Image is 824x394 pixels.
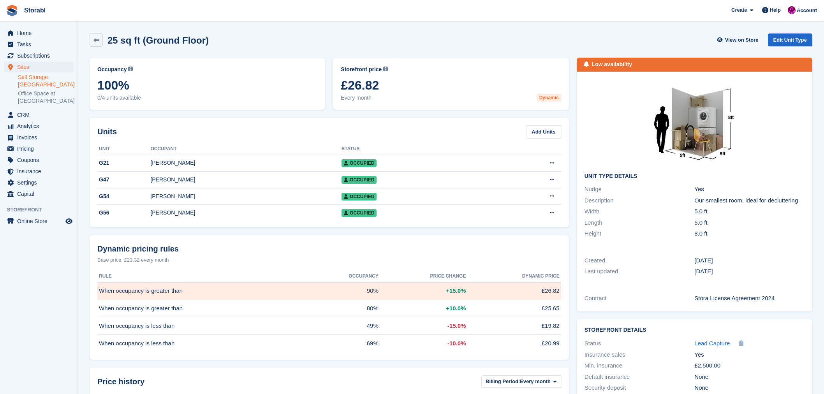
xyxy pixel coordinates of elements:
span: Dynamic price [522,273,560,280]
span: Storefront [7,206,77,214]
div: 5.0 ft [694,218,805,227]
div: G47 [97,176,150,184]
td: When occupancy is greater than [97,300,306,317]
div: [PERSON_NAME] [150,176,342,184]
span: Settings [17,177,64,188]
a: Office Space at [GEOGRAPHIC_DATA] [18,90,74,105]
span: -15.0% [447,322,466,331]
span: 90% [367,287,379,295]
span: 69% [367,339,379,348]
span: £26.82 [341,78,561,92]
div: 8.0 ft [694,229,805,238]
a: menu [4,155,74,165]
span: Online Store [17,216,64,227]
div: [DATE] [694,256,805,265]
div: [DATE] [694,267,805,276]
a: menu [4,143,74,154]
div: Length [585,218,695,227]
a: menu [4,50,74,61]
div: Dynamic [537,94,561,102]
a: menu [4,62,74,72]
h2: Storefront Details [585,327,805,333]
span: Capital [17,188,64,199]
span: Every month [341,94,561,102]
button: Billing Period: Every month [481,375,561,388]
span: Coupons [17,155,64,165]
div: Status [585,339,695,348]
span: £25.65 [542,304,560,313]
td: When occupancy is less than [97,335,306,352]
td: When occupancy is greater than [97,282,306,300]
span: -10.0% [447,339,466,348]
span: Create [731,6,747,14]
div: Height [585,229,695,238]
div: Security deposit [585,383,695,392]
span: £20.99 [542,339,560,348]
a: menu [4,121,74,132]
a: menu [4,188,74,199]
div: Nudge [585,185,695,194]
h2: Unit Type details [585,173,805,179]
span: Occupied [342,193,377,201]
div: Our smallest room, ideal for decluttering [694,196,805,205]
div: Yes [694,185,805,194]
div: None [694,373,805,382]
div: Default insurance [585,373,695,382]
a: menu [4,166,74,177]
div: Yes [694,350,805,359]
span: Storefront price [341,65,382,74]
img: stora-icon-8386f47178a22dfd0bd8f6a31ec36ba5ce8667c1dd55bd0f319d3a0aa187defe.svg [6,5,18,16]
a: menu [4,132,74,143]
span: Subscriptions [17,50,64,61]
a: menu [4,28,74,39]
a: menu [4,39,74,50]
img: icon-info-grey-7440780725fd019a000dd9b08b2336e03edf1995a4989e88bcd33f0948082b44.svg [128,67,133,71]
h2: 25 sq ft (Ground Floor) [107,35,209,46]
span: View on Store [725,36,759,44]
span: Lead Capture [694,340,730,347]
div: Stora License Agreement 2024 [694,294,805,303]
th: Rule [97,270,306,283]
div: Created [585,256,695,265]
div: Base price: £23.32 every month [97,256,561,264]
span: Occupancy [97,65,127,74]
a: Preview store [64,216,74,226]
span: 80% [367,304,379,313]
a: Lead Capture [694,339,730,348]
span: Insurance [17,166,64,177]
span: 100% [97,78,317,92]
span: Sites [17,62,64,72]
div: [PERSON_NAME] [150,192,342,201]
div: [PERSON_NAME] [150,159,342,167]
span: Occupied [342,176,377,184]
a: Storabl [21,4,49,17]
th: Status [342,143,491,155]
div: Width [585,207,695,216]
span: Price change [430,273,466,280]
span: Account [797,7,817,14]
div: None [694,383,805,392]
span: Analytics [17,121,64,132]
a: menu [4,216,74,227]
span: Occupied [342,159,377,167]
img: 25.jpg [636,79,753,167]
span: Help [770,6,781,14]
div: Low availability [592,60,632,69]
div: G54 [97,192,150,201]
a: View on Store [716,33,762,46]
a: menu [4,109,74,120]
span: +15.0% [446,287,466,295]
span: CRM [17,109,64,120]
span: Billing Period: [486,378,520,385]
span: Occupied [342,209,377,217]
span: 0/4 units available [97,94,317,102]
span: Invoices [17,132,64,143]
div: Insurance sales [585,350,695,359]
div: G21 [97,159,150,167]
a: Add Units [526,125,561,138]
span: Every month [520,378,551,385]
img: Helen Morton [788,6,796,14]
span: Home [17,28,64,39]
div: £2,500.00 [694,361,805,370]
div: Description [585,196,695,205]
